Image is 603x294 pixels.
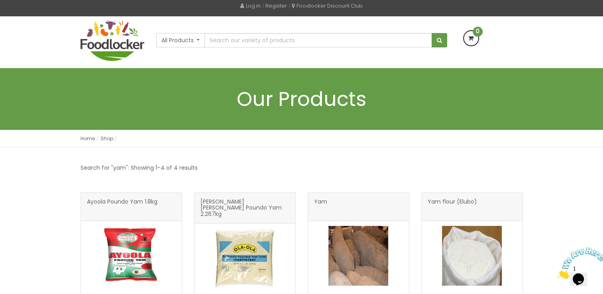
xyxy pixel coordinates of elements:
[3,3,6,10] span: 1
[554,244,603,282] iframe: chat widget
[87,199,157,215] span: Ayoola Poundo Yam 1.8kg
[292,2,363,10] a: Foodlocker Discount Club
[289,2,290,10] span: |
[262,2,264,10] span: |
[81,88,523,110] h1: Our Products
[328,226,388,286] img: Yam
[3,3,53,35] img: Chat attention grabber
[81,163,198,172] p: Search for "yam": Showing 1–4 of 4 results
[81,20,144,61] img: FoodLocker
[204,33,432,47] input: Search our variety of products
[442,226,502,286] img: Yam flour (Elubo)
[101,226,161,286] img: Ayoola Poundo Yam 1.8kg
[240,2,261,10] a: Log in
[200,199,289,215] span: [PERSON_NAME] [PERSON_NAME] Poundo Yam 2.267kg
[81,135,95,142] a: Home
[215,228,275,288] img: Ola Ola Poundo Yam 2.267kg
[473,27,483,37] span: 0
[156,33,205,47] button: All Products
[428,199,477,215] span: Yam flour (Elubo)
[265,2,287,10] a: Register
[314,199,327,215] span: Yam
[100,135,113,142] a: Shop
